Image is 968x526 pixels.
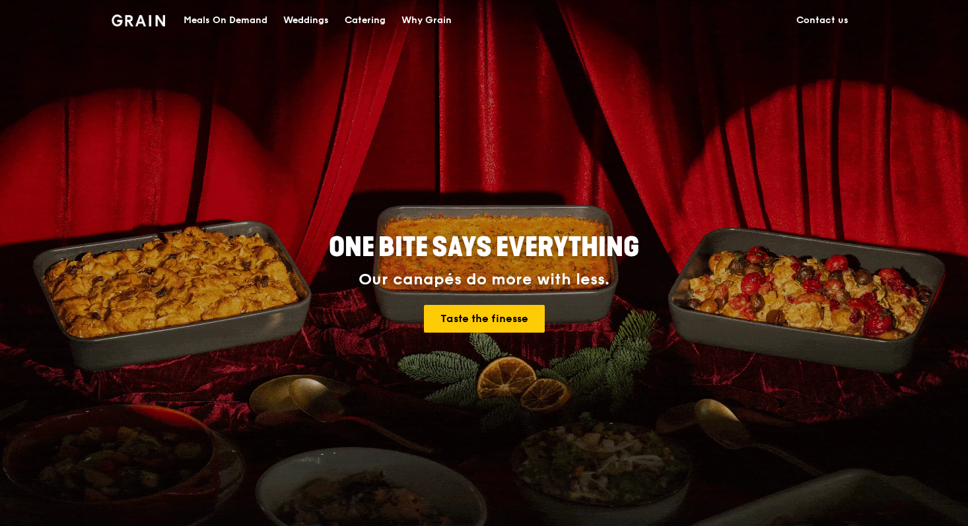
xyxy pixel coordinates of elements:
div: Our canapés do more with less. [246,271,722,289]
img: Grain [112,15,165,26]
div: Meals On Demand [184,1,267,40]
a: Taste the finesse [424,305,545,333]
span: ONE BITE SAYS EVERYTHING [329,232,639,263]
a: Catering [337,1,394,40]
a: Why Grain [394,1,460,40]
div: Weddings [283,1,329,40]
a: Weddings [275,1,337,40]
a: Contact us [788,1,856,40]
div: Catering [345,1,386,40]
div: Why Grain [401,1,452,40]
